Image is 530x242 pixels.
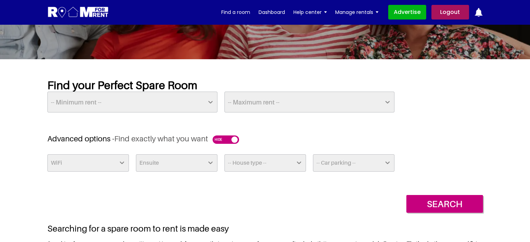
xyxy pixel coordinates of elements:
[259,7,285,17] a: Dashboard
[474,8,483,17] img: ic-notification
[335,7,378,17] a: Manage rentals
[431,5,469,19] a: Logout
[406,195,483,213] input: Search
[47,134,483,143] h3: Advanced options -
[293,7,327,17] a: Help center
[114,134,208,143] span: Find exactly what you want
[47,223,483,234] h2: Searching for a spare room to rent is made easy
[221,7,250,17] a: Find a room
[47,6,109,19] img: Logo for Room for Rent, featuring a welcoming design with a house icon and modern typography
[388,5,426,19] a: Advertise
[47,78,197,92] strong: Find your Perfect Spare Room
